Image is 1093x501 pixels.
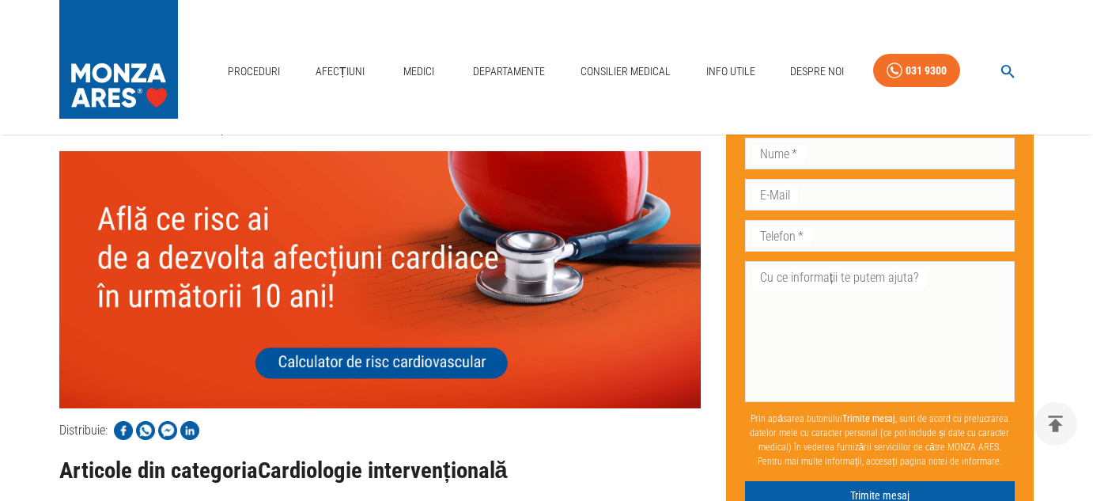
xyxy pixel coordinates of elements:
[906,61,947,81] div: 031 9300
[745,405,1015,475] p: Prin apăsarea butonului , sunt de acord cu prelucrarea datelor mele cu caracter personal (ce pot ...
[158,421,177,440] img: Share on Facebook Messenger
[59,421,108,440] p: Distribuie:
[842,413,895,424] b: Trimite mesaj
[114,421,133,440] img: Share on Facebook
[784,55,850,88] a: Despre Noi
[700,55,762,88] a: Info Utile
[1034,402,1077,446] button: delete
[221,55,286,88] a: Proceduri
[873,54,960,88] a: 031 9300
[136,421,155,440] img: Share on WhatsApp
[574,55,677,88] a: Consilier Medical
[180,421,199,440] img: Share on LinkedIn
[467,55,551,88] a: Departamente
[393,55,444,88] a: Medici
[59,458,701,484] h3: Articole din categoria Cardiologie intervențională
[309,55,371,88] a: Afecțiuni
[59,151,701,408] img: null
